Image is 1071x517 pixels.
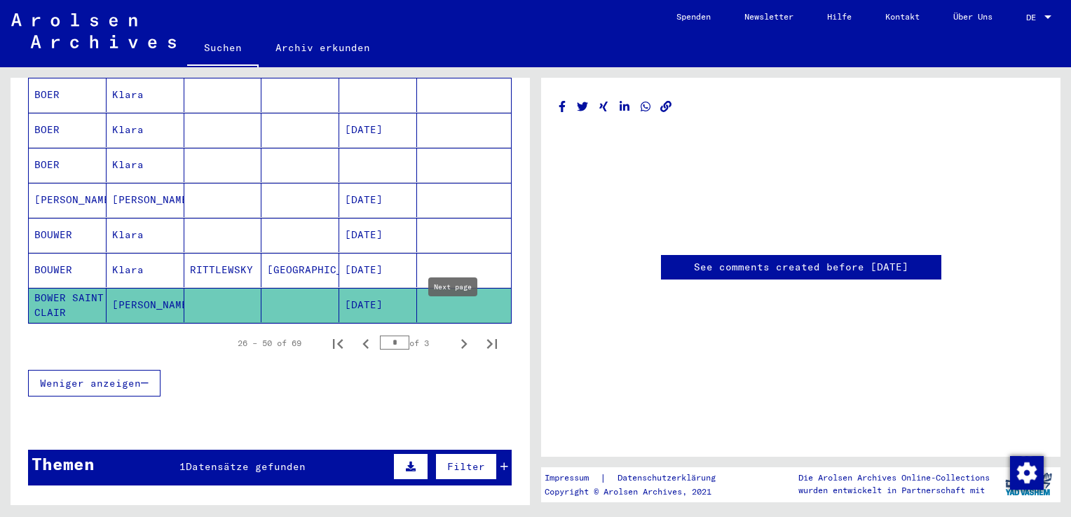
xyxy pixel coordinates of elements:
[179,460,186,473] span: 1
[447,460,485,473] span: Filter
[339,218,417,252] mat-cell: [DATE]
[339,113,417,147] mat-cell: [DATE]
[545,485,732,498] p: Copyright © Arolsen Archives, 2021
[639,98,653,116] button: Share on WhatsApp
[339,183,417,217] mat-cell: [DATE]
[29,113,107,147] mat-cell: BOER
[596,98,611,116] button: Share on Xing
[184,253,262,287] mat-cell: RITTLEWSKY
[324,329,352,357] button: First page
[1026,13,1042,22] span: DE
[659,98,674,116] button: Copy link
[450,329,478,357] button: Next page
[575,98,590,116] button: Share on Twitter
[261,253,339,287] mat-cell: [GEOGRAPHIC_DATA]
[478,329,506,357] button: Last page
[694,260,908,275] a: See comments created before [DATE]
[107,218,184,252] mat-cell: Klara
[29,253,107,287] mat-cell: BOUWER
[32,451,95,476] div: Themen
[339,288,417,322] mat-cell: [DATE]
[29,288,107,322] mat-cell: BOWER SAINT CLAIR
[380,336,450,350] div: of 3
[238,337,301,350] div: 26 – 50 of 69
[618,98,632,116] button: Share on LinkedIn
[28,370,161,397] button: Weniger anzeigen
[107,253,184,287] mat-cell: Klara
[798,484,990,497] p: wurden entwickelt in Partnerschaft mit
[29,148,107,182] mat-cell: BOER
[352,329,380,357] button: Previous page
[259,31,387,64] a: Archiv erkunden
[1010,456,1044,490] img: Zustimmung ändern
[107,288,184,322] mat-cell: [PERSON_NAME]
[107,148,184,182] mat-cell: Klara
[545,471,732,485] div: |
[186,460,306,473] span: Datensätze gefunden
[187,31,259,67] a: Suchen
[339,253,417,287] mat-cell: [DATE]
[555,98,570,116] button: Share on Facebook
[40,377,141,390] span: Weniger anzeigen
[107,113,184,147] mat-cell: Klara
[606,471,732,485] a: Datenschutzerklärung
[798,471,990,484] p: Die Arolsen Archives Online-Collections
[29,218,107,252] mat-cell: BOUWER
[435,453,497,480] button: Filter
[545,471,600,485] a: Impressum
[107,183,184,217] mat-cell: [PERSON_NAME]
[29,78,107,112] mat-cell: BOER
[107,78,184,112] mat-cell: Klara
[29,183,107,217] mat-cell: [PERSON_NAME]
[11,13,176,48] img: Arolsen_neg.svg
[1002,467,1055,502] img: yv_logo.png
